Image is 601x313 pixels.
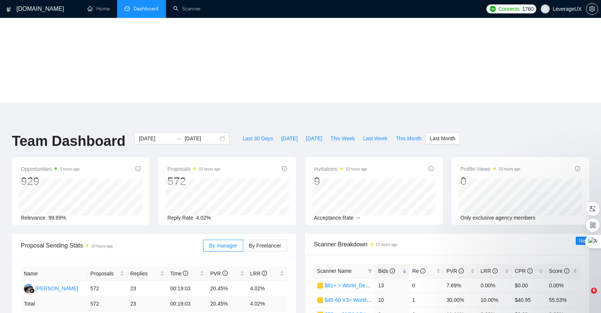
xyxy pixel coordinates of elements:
[546,293,580,307] td: 55.53%
[167,174,221,188] div: 572
[522,5,533,13] span: 1760
[91,244,113,248] time: 10 hours ago
[579,238,589,244] span: New
[317,268,351,274] span: Scanner Name
[302,132,326,144] button: [DATE]
[24,285,78,291] a: AA[PERSON_NAME]
[184,134,218,143] input: End date
[363,134,388,143] span: Last Week
[210,271,228,277] span: PVR
[90,269,119,278] span: Proposals
[87,281,127,297] td: 572
[396,134,421,143] span: This Month
[167,297,207,311] td: 00:19:03
[12,132,125,150] h1: Team Dashboard
[420,268,425,274] span: info-circle
[425,132,459,144] button: Last Month
[60,167,80,171] time: 5 hours ago
[199,167,220,171] time: 10 hours ago
[586,3,598,15] button: setting
[209,243,237,249] span: By manager
[247,297,287,311] td: 4.02 %
[357,215,360,221] span: --
[127,281,167,297] td: 23
[21,241,203,250] span: Proposal Sending Stats
[378,268,395,274] span: Bids
[48,215,66,221] span: 99.89%
[375,278,409,293] td: 13
[498,5,521,13] span: Connects:
[135,166,141,171] span: info-circle
[262,271,267,276] span: info-circle
[390,268,395,274] span: info-circle
[586,6,598,12] a: setting
[428,166,434,171] span: info-circle
[125,6,130,11] span: dashboard
[460,165,520,173] span: Profile Views
[575,166,580,171] span: info-circle
[176,135,181,141] span: to
[134,6,158,12] span: Dashboard
[317,297,463,303] a: 🟨 $45-60 V3> World_Design+Dev_Antony-Front-End_General
[173,6,201,12] a: searchScanner
[543,6,548,12] span: user
[139,134,173,143] input: Start date
[222,271,228,276] span: info-circle
[512,293,546,307] td: $40.95
[207,297,247,311] td: 20.45 %
[249,243,281,249] span: By Freelancer
[314,165,367,173] span: Invitations
[446,268,464,274] span: PVR
[196,215,211,221] span: 4.02%
[250,271,267,277] span: LRR
[359,132,392,144] button: Last Week
[430,134,455,143] span: Last Month
[277,132,302,144] button: [DATE]
[87,266,127,281] th: Proposals
[87,6,110,12] a: homeHome
[21,165,80,173] span: Opportunities
[6,3,12,15] img: logo
[499,167,520,171] time: 10 hours ago
[207,281,247,297] td: 20.45%
[127,266,167,281] th: Replies
[21,266,87,281] th: Name
[242,134,273,143] span: Last 30 Days
[282,166,287,171] span: info-circle
[326,132,359,144] button: This Week
[21,174,80,188] div: 929
[460,174,520,188] div: 0
[376,243,397,247] time: 10 hours ago
[176,135,181,141] span: swap-right
[366,265,374,277] span: filter
[314,240,580,249] span: Scanner Breakdown
[238,132,277,144] button: Last 30 Days
[591,288,597,294] span: 6
[375,293,409,307] td: 10
[167,281,207,297] td: 00:19:03
[490,6,496,12] img: upwork-logo.png
[24,284,33,293] img: AA
[127,297,167,311] td: 23
[478,293,512,307] td: 10.00%
[443,293,478,307] td: 30.00%
[35,284,78,293] div: [PERSON_NAME]
[21,297,87,311] td: Total
[412,268,426,274] span: Re
[170,271,188,277] span: Time
[368,269,372,273] span: filter
[409,278,444,293] td: 0
[306,134,322,143] span: [DATE]
[130,269,158,278] span: Replies
[247,281,287,297] td: 4.02%
[167,165,221,173] span: Proposals
[314,215,354,221] span: Acceptance Rate
[409,293,444,307] td: 1
[21,215,45,221] span: Relevance
[317,282,444,288] a: 🟨 $61+ > World_Design Only_Roman-UX/UI_General
[346,167,367,171] time: 10 hours ago
[87,297,127,311] td: 572
[281,134,298,143] span: [DATE]
[330,134,355,143] span: This Week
